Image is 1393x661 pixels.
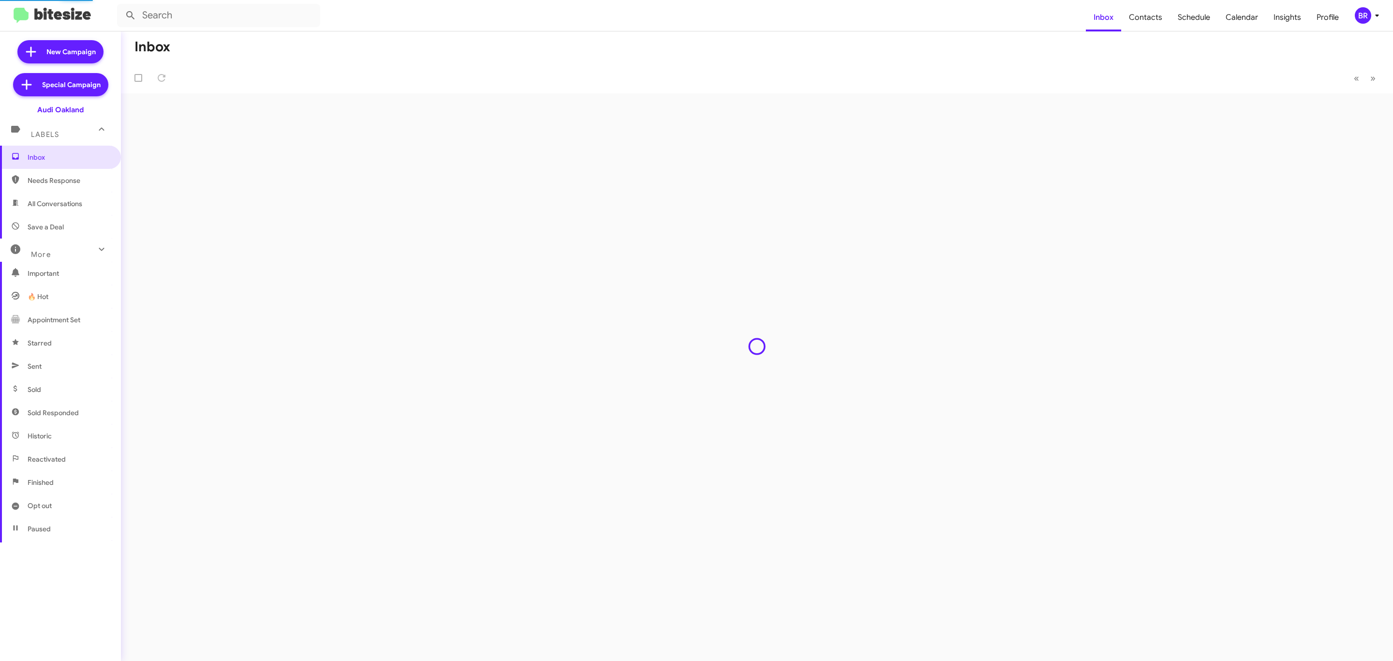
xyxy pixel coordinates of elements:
span: New Campaign [46,47,96,57]
button: BR [1347,7,1382,24]
span: Sold [28,385,41,394]
a: Profile [1309,3,1347,31]
span: Sold Responded [28,408,79,418]
a: New Campaign [17,40,104,63]
span: Opt out [28,501,52,511]
span: Labels [31,130,59,139]
a: Calendar [1218,3,1266,31]
span: Reactivated [28,454,66,464]
span: All Conversations [28,199,82,209]
span: More [31,250,51,259]
button: Next [1364,68,1381,88]
span: 🔥 Hot [28,292,48,301]
span: Save a Deal [28,222,64,232]
nav: Page navigation example [1349,68,1381,88]
span: Historic [28,431,52,441]
a: Inbox [1086,3,1121,31]
span: Important [28,269,110,278]
button: Previous [1348,68,1365,88]
span: Paused [28,524,51,534]
h1: Inbox [134,39,170,55]
div: BR [1355,7,1371,24]
span: » [1370,72,1376,84]
a: Contacts [1121,3,1170,31]
span: Appointment Set [28,315,80,325]
span: Inbox [28,152,110,162]
span: Special Campaign [42,80,101,90]
a: Special Campaign [13,73,108,96]
span: Starred [28,338,52,348]
span: Finished [28,478,54,487]
a: Schedule [1170,3,1218,31]
div: Audi Oakland [37,105,84,115]
span: Sent [28,361,42,371]
span: Needs Response [28,176,110,185]
span: « [1354,72,1359,84]
a: Insights [1266,3,1309,31]
input: Search [117,4,320,27]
